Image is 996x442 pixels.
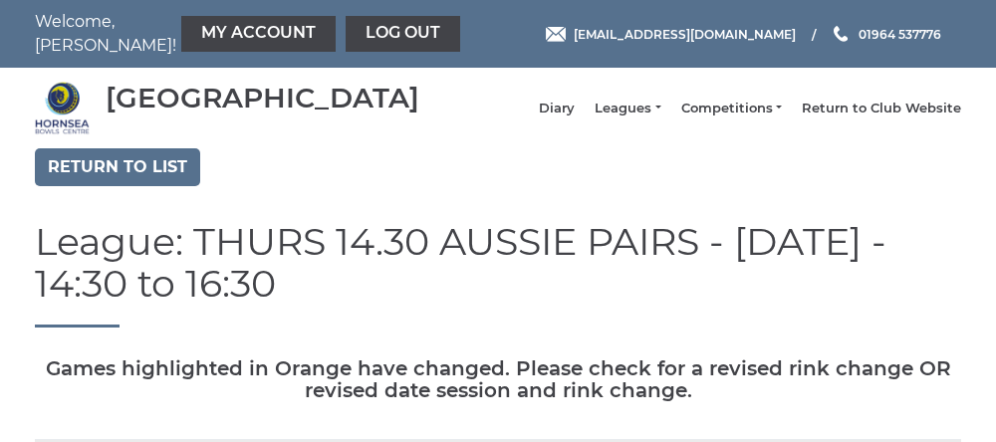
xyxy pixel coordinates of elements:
a: Diary [539,100,575,117]
span: [EMAIL_ADDRESS][DOMAIN_NAME] [574,26,796,41]
span: 01964 537776 [859,26,941,41]
nav: Welcome, [PERSON_NAME]! [35,10,403,58]
a: Log out [346,16,460,52]
div: [GEOGRAPHIC_DATA] [106,83,419,113]
a: Phone us 01964 537776 [831,25,941,44]
img: Hornsea Bowls Centre [35,81,90,135]
a: Return to list [35,148,200,186]
h1: League: THURS 14.30 AUSSIE PAIRS - [DATE] - 14:30 to 16:30 [35,221,961,328]
a: Leagues [595,100,660,117]
a: My Account [181,16,336,52]
a: Email [EMAIL_ADDRESS][DOMAIN_NAME] [546,25,796,44]
img: Phone us [834,26,848,42]
h5: Games highlighted in Orange have changed. Please check for a revised rink change OR revised date ... [35,357,961,401]
a: Return to Club Website [802,100,961,117]
img: Email [546,27,566,42]
a: Competitions [681,100,782,117]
